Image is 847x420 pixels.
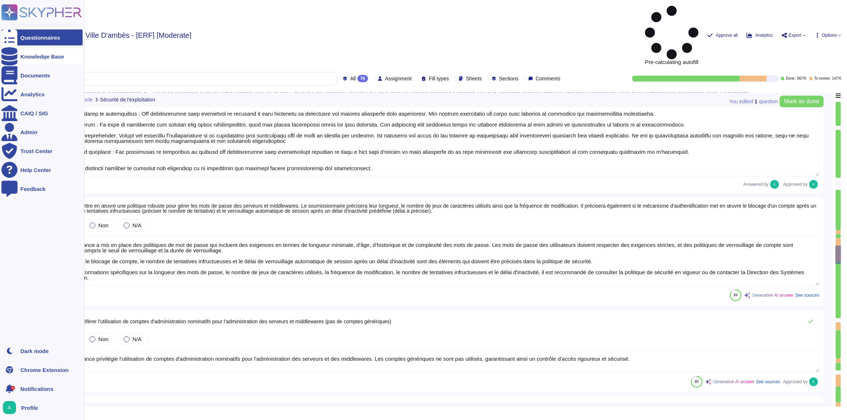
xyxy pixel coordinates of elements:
[783,182,808,187] span: Approved by
[20,92,45,97] div: Analytics
[50,350,819,372] textarea: Edenred France privilégie l'utilisation de comptes d'administration nominatifs pour l'administrat...
[822,33,837,37] span: Options
[755,99,757,104] b: 1
[694,380,698,384] span: 80
[797,77,806,80] span: 56 / 76
[743,182,768,187] span: Answered by
[784,99,819,104] span: Mark as done
[1,362,83,378] a: Chrome Extension
[20,367,69,373] div: Chrome Extension
[1,67,83,83] a: Documents
[786,77,796,80] span: Done:
[1,86,83,102] a: Analytics
[716,33,738,37] span: Approve all
[707,32,738,38] button: Approve all
[755,33,773,37] span: Analytics
[20,167,51,173] div: Help Center
[1,143,83,159] a: Trust Center
[1,105,83,121] a: CAIQ / SIG
[100,97,155,102] span: Sécurité de l'exploitation
[20,148,52,154] div: Trust Center
[809,180,818,189] img: user
[20,186,45,192] div: Feedback
[11,386,15,390] div: 9
[1,162,83,178] a: Help Center
[33,97,93,102] span: Mesures de sécurité socle
[814,77,831,80] span: To review:
[20,35,60,40] div: Questionnaires
[780,96,824,107] button: Mark as done
[1,124,83,140] a: Admin
[1,29,83,45] a: Questionnaires
[3,401,16,414] img: user
[350,76,356,81] span: All
[429,76,449,81] span: Fill types
[789,33,802,37] span: Export
[20,386,54,392] span: Notifications
[499,76,519,81] span: Sections
[132,336,142,342] span: N/A
[729,99,778,104] span: You edited question
[98,222,108,228] span: Non
[536,76,561,81] span: Comments
[752,293,793,297] span: Generative AI answer
[734,293,738,297] span: 84
[357,75,368,82] div: 76
[645,6,698,65] span: Pre-calculating autofill
[809,377,818,386] img: user
[21,405,38,411] span: Profile
[756,380,780,384] span: See sources
[20,54,64,59] div: Knowledge Base
[20,73,50,78] div: Documents
[385,76,412,81] span: Assignment
[783,380,808,384] span: Approved by
[98,336,108,342] span: Non
[747,32,773,38] button: Analytics
[713,380,755,384] span: Generative AI answer
[770,180,779,189] img: user
[1,48,83,64] a: Knowledge Base
[86,32,191,39] span: Ville D'ambès - [ERF] [Moderate]
[61,203,816,214] span: M040 - Mettre en œuvre une politique robuste pour gérer les mots de passe des serveurs et middlew...
[132,222,142,228] span: N/A
[50,236,819,286] textarea: Edenred France a mis en place des politiques de mot de passe qui incluent des exigences en termes...
[1,181,83,197] a: Feedback
[1,400,21,416] button: user
[466,76,482,81] span: Sheets
[61,319,392,324] span: M039 - Préférer l'utilisation de comptes d'administration nominatifs pour l'administration des se...
[832,77,841,80] span: 14 / 76
[795,293,819,297] span: See sources
[20,129,37,135] div: Admin
[20,111,48,116] div: CAIQ / SIG
[50,72,819,176] textarea: Lo ipsumdolo si ametcon adi elitseddoeiusm temporin utlaboree dolore magn : 5. Aliquaenimadmi ven...
[29,72,337,85] input: Search by keywords
[20,348,49,354] div: Dark mode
